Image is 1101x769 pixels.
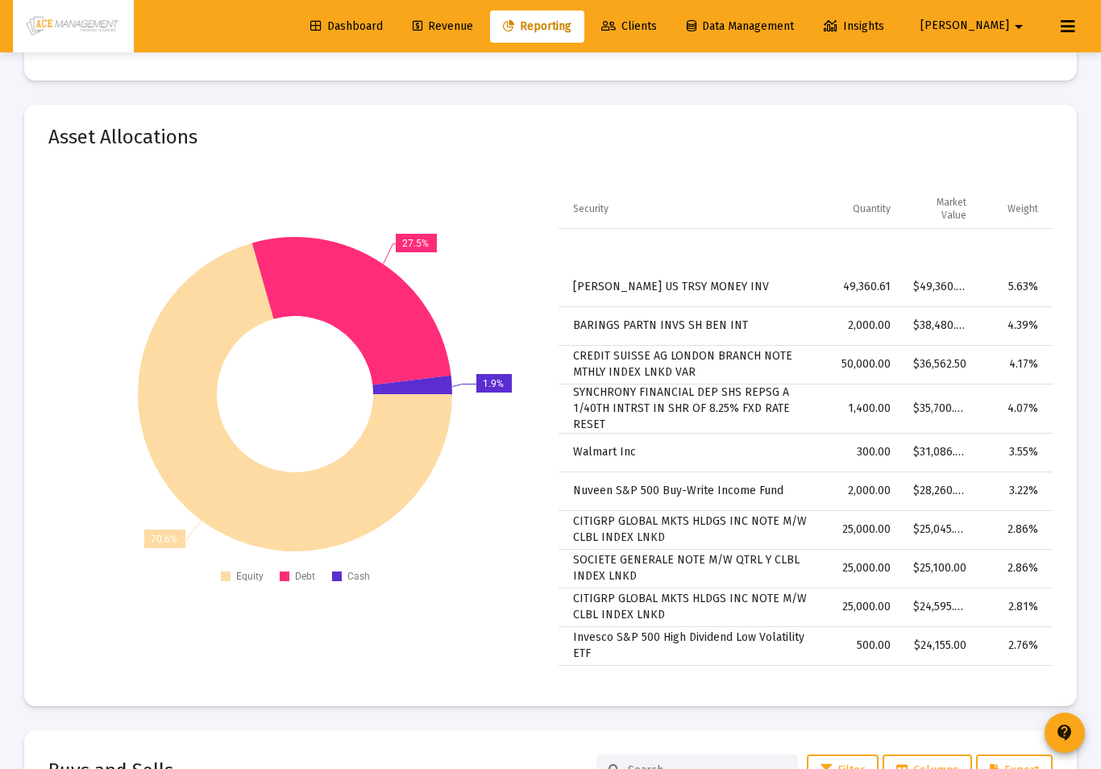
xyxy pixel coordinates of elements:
[236,571,264,582] text: Equity
[559,472,821,510] td: Nuveen S&P 500 Buy-Write Income Fund
[989,560,1038,576] div: 2.86%
[1008,202,1038,215] div: Weight
[920,19,1009,33] span: [PERSON_NAME]
[821,433,902,472] td: 300.00
[989,401,1038,417] div: 4.07%
[902,549,978,588] td: $25,100.00
[151,534,177,545] text: 70.6%
[824,19,884,33] span: Insights
[559,433,821,472] td: Walmart Inc
[347,571,370,582] text: Cash
[989,522,1038,538] div: 2.86%
[853,202,891,215] div: Quantity
[902,384,978,433] td: $35,700.00
[821,384,902,433] td: 1,400.00
[559,190,821,229] td: Column Security
[490,10,584,43] a: Reporting
[913,196,967,222] div: Market Value
[989,356,1038,372] div: 4.17%
[989,318,1038,334] div: 4.39%
[989,599,1038,615] div: 2.81%
[821,472,902,510] td: 2,000.00
[559,152,1053,666] div: Data grid
[559,549,821,588] td: SOCIETE GENERALE NOTE M/W QTRL Y CLBL INDEX LNKD
[989,444,1038,460] div: 3.55%
[402,238,429,249] text: 27.5%
[821,510,902,549] td: 25,000.00
[48,129,197,145] mat-card-title: Asset Allocations
[559,306,821,345] td: BARINGS PARTN INVS SH BEN INT
[902,472,978,510] td: $28,260.00
[902,510,978,549] td: $25,045.00
[821,345,902,384] td: 50,000.00
[821,306,902,345] td: 2,000.00
[601,19,657,33] span: Clients
[559,268,821,306] td: [PERSON_NAME] US TRSY MONEY INV
[295,571,315,582] text: Debt
[902,190,978,229] td: Column Market Value
[588,10,670,43] a: Clients
[989,483,1038,499] div: 3.22%
[674,10,807,43] a: Data Management
[989,638,1038,654] div: 2.76%
[559,345,821,384] td: CREDIT SUISSE AG LONDON BRANCH NOTE MTHLY INDEX LNKD VAR
[978,190,1053,229] td: Column Weight
[821,588,902,626] td: 25,000.00
[901,10,1048,42] button: [PERSON_NAME]
[483,378,504,389] text: 1.9%
[902,345,978,384] td: $36,562.50
[400,10,486,43] a: Revenue
[902,626,978,665] td: $24,155.00
[1009,10,1028,43] mat-icon: arrow_drop_down
[687,19,794,33] span: Data Management
[559,510,821,549] td: CITIGRP GLOBAL MKTS HLDGS INC NOTE M/W CLBL INDEX LNKD
[811,10,897,43] a: Insights
[25,10,122,43] img: Dashboard
[503,19,571,33] span: Reporting
[310,19,383,33] span: Dashboard
[902,268,978,306] td: $49,360.61
[1055,723,1074,742] mat-icon: contact_support
[989,279,1038,295] div: 5.63%
[413,19,473,33] span: Revenue
[559,626,821,665] td: Invesco S&P 500 High Dividend Low Volatility ETF
[902,306,978,345] td: $38,480.00
[573,202,609,215] div: Security
[821,549,902,588] td: 25,000.00
[902,433,978,472] td: $31,086.00
[821,268,902,306] td: 49,360.61
[297,10,396,43] a: Dashboard
[902,588,978,626] td: $24,595.00
[821,626,902,665] td: 500.00
[559,384,821,433] td: SYNCHRONY FINANCIAL DEP SHS REPSG A 1/40TH INTRST IN SHR OF 8.25% FXD RATE RESET
[559,588,821,626] td: CITIGRP GLOBAL MKTS HLDGS INC NOTE M/W CLBL INDEX LNKD
[821,190,902,229] td: Column Quantity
